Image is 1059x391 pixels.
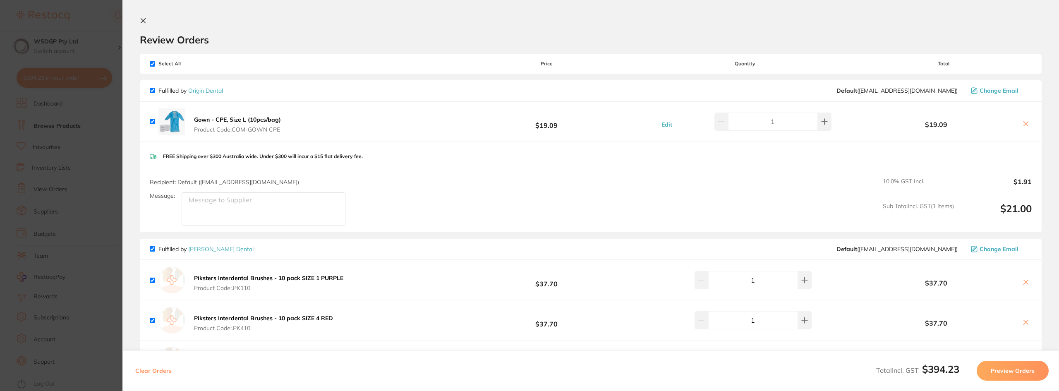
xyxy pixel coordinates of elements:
b: Gown - CPE, Size L (10pcs/bag) [194,116,281,123]
a: Origin Dental [188,87,223,94]
span: 10.0 % GST Incl. [883,178,954,196]
button: Clear Orders [133,361,174,381]
b: $37.70 [458,313,635,328]
span: Product Code: .PK410 [194,325,333,331]
button: Piksters Interdental Brushes - 10 pack SIZE 4 RED Product Code:.PK410 [192,314,335,332]
button: Edit [659,121,675,128]
button: Piksters Interdental Brushes - 10 pack SIZE 1 PURPLE Product Code:.PK110 [192,274,346,292]
b: $37.70 [855,319,1017,327]
span: Recipient: Default ( [EMAIL_ADDRESS][DOMAIN_NAME] ) [150,178,299,186]
span: Change Email [980,246,1018,252]
label: Message: [150,192,175,199]
b: $37.70 [458,273,635,288]
h2: Review Orders [140,34,1042,46]
img: empty.jpg [158,307,185,333]
span: Select All [150,61,232,67]
output: $21.00 [961,203,1032,225]
img: aHdkN3Rvdw [158,108,185,135]
button: Gown - CPE, Size L (10pcs/bag) Product Code:COM-GOWN CPE [192,116,283,133]
span: Price [458,61,635,67]
span: Total Incl. GST [876,366,959,374]
button: Change Email [968,245,1032,253]
b: Default [836,87,857,94]
b: $394.23 [922,363,959,375]
b: $19.09 [458,114,635,129]
img: empty.jpg [158,267,185,293]
button: Change Email [968,87,1032,94]
p: Fulfilled by [158,87,223,94]
b: Default [836,245,857,253]
b: Piksters Interdental Brushes - 10 pack SIZE 1 PURPLE [194,274,343,282]
output: $1.91 [961,178,1032,196]
span: sales@piksters.com [836,246,958,252]
span: Product Code: COM-GOWN CPE [194,126,281,133]
p: Fulfilled by [158,246,254,252]
img: empty.jpg [158,347,185,374]
b: $37.70 [855,279,1017,287]
b: Piksters Interdental Brushes - 10 pack SIZE 4 RED [194,314,333,322]
span: Total [855,61,1032,67]
p: FREE Shipping over $300 Australia wide. Under $300 will incur a $15 flat delivery fee. [163,154,363,159]
span: Quantity [635,61,855,67]
a: [PERSON_NAME] Dental [188,245,254,253]
b: $19.09 [855,121,1017,128]
span: info@origindental.com.au [836,87,958,94]
button: Preview Orders [977,361,1049,381]
span: Product Code: .PK110 [194,285,343,291]
span: Sub Total Incl. GST ( 1 Items) [883,203,954,225]
span: Change Email [980,87,1018,94]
